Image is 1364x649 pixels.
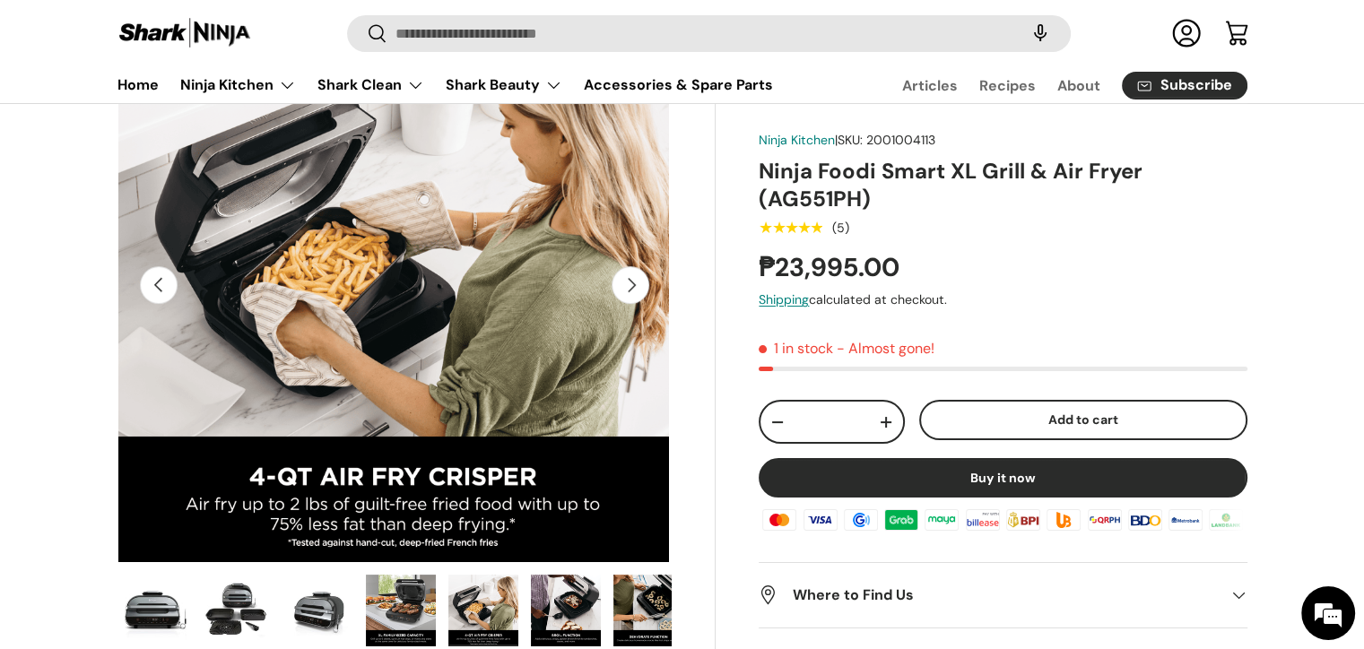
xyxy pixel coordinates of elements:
nav: Primary [117,67,773,103]
nav: Secondary [859,67,1247,103]
a: About [1057,68,1100,103]
a: Articles [902,68,958,103]
img: bpi [1003,506,1043,533]
img: landbank [1206,506,1246,533]
span: Subscribe [1160,79,1232,93]
span: ★★★★★ [759,219,822,237]
a: Subscribe [1122,72,1247,100]
img: billease [963,506,1003,533]
span: We're online! [104,204,248,385]
button: Add to cart [919,401,1247,441]
img: grabpay [882,506,921,533]
span: | [835,132,935,148]
h1: Ninja Foodi Smart XL Grill & Air Fryer (AG551PH) [759,157,1247,212]
div: (5) [832,221,849,235]
span: 2001004113 [866,132,935,148]
p: - Almost gone! [837,340,934,359]
img: gcash [841,506,881,533]
img: Ninja Foodi Smart XL Grill & Air Fryer (AG551PH) [531,575,601,646]
img: master [760,506,799,533]
img: Ninja Foodi Smart XL Grill & Air Fryer (AG551PH) [448,575,518,646]
h2: Where to Find Us [759,584,1218,606]
speech-search-button: Search by voice [1012,14,1069,54]
summary: Where to Find Us [759,563,1247,627]
img: qrph [1084,506,1124,533]
div: calculated at checkout. [759,291,1247,310]
summary: Shark Beauty [435,67,573,103]
img: ninja-foodi-smart-xl-grill-and-air-fryer-full-view-shark-ninja-philippines [118,575,188,646]
img: Ninja Foodi Smart XL Grill & Air Fryer (AG551PH) [366,575,436,646]
button: Buy it now [759,458,1247,498]
img: bdo [1125,506,1165,533]
span: 1 in stock [759,340,833,359]
strong: ₱23,995.00 [759,250,904,284]
summary: Ninja Kitchen [169,67,307,103]
img: ninja-foodi-smart-xl-grill-and-air-fryer-left-side-view-shark-ninja-philippines [283,575,353,646]
img: ninja-foodi-smart-xl-grill-and-air-fryer-full-parts-view-shark-ninja-philippines [201,575,271,646]
img: ubp [1044,506,1083,533]
img: maya [922,506,961,533]
img: Shark Ninja Philippines [117,16,252,51]
img: metrobank [1166,506,1205,533]
a: Shipping [759,292,809,308]
a: Ninja Kitchen [759,132,835,148]
a: Accessories & Spare Parts [584,67,773,102]
summary: Shark Clean [307,67,435,103]
div: Chat with us now [93,100,301,124]
div: 5.0 out of 5.0 stars [759,220,822,236]
textarea: Type your message and hit 'Enter' [9,446,342,509]
img: Ninja Foodi Smart XL Grill & Air Fryer (AG551PH) [613,575,683,646]
a: Recipes [979,68,1036,103]
div: Minimize live chat window [294,9,337,52]
img: visa [800,506,839,533]
a: Home [117,67,159,102]
span: SKU: [838,132,863,148]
